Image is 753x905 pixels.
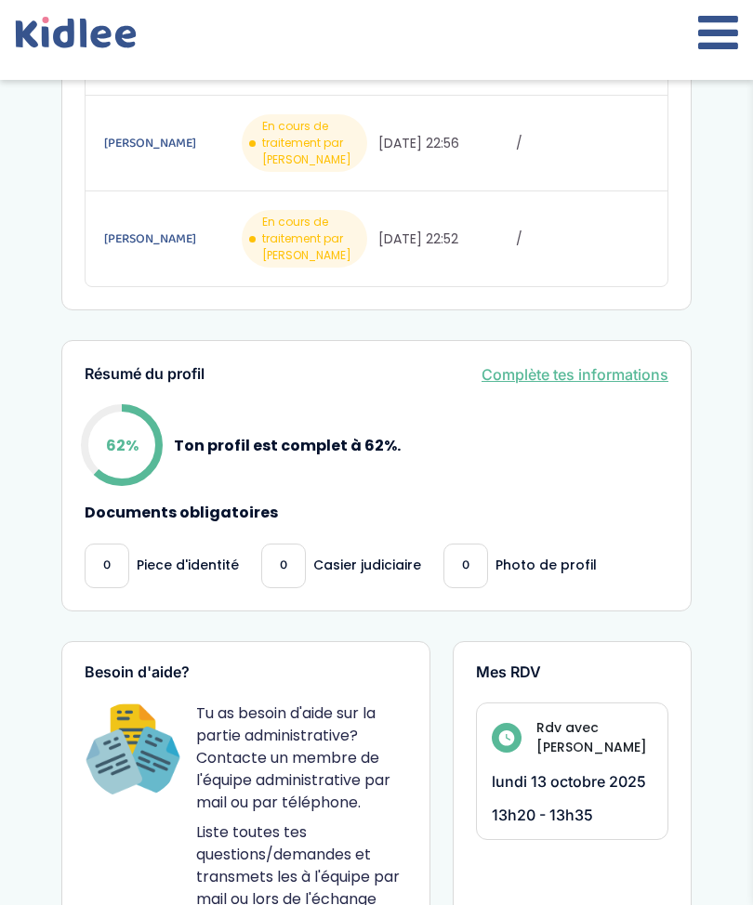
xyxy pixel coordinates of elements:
span: 0 [103,556,111,575]
img: Happiness Officer [85,702,181,799]
a: [PERSON_NAME] [104,229,238,249]
h3: Besoin d'aide? [85,664,407,681]
p: Piece d'identité [137,556,239,575]
span: / [516,134,650,153]
p: Casier judiciaire [313,556,421,575]
p: 13h20 - 13h35 [492,806,653,824]
h3: Résumé du profil [85,366,205,383]
span: En cours de traitement par [PERSON_NAME] [262,118,361,168]
a: Complète tes informations [482,363,668,386]
h4: Documents obligatoires [85,505,668,521]
a: [PERSON_NAME] [104,133,238,153]
span: / [516,230,650,249]
span: 0 [462,556,469,575]
span: [DATE] 22:52 [378,230,512,249]
h4: Rdv avec [PERSON_NAME] [536,718,653,757]
p: 62% [106,434,139,457]
h3: Mes RDV [476,664,668,681]
span: [DATE] 22:56 [378,134,512,153]
span: En cours de traitement par [PERSON_NAME] [262,214,361,264]
p: Photo de profil [495,556,597,575]
p: Ton profil est complet à 62%. [174,434,401,457]
span: 0 [280,556,287,575]
p: Tu as besoin d'aide sur la partie administrative? Contacte un membre de l'équipe administrative p... [196,702,407,814]
p: lundi 13 octobre 2025 [492,772,653,791]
